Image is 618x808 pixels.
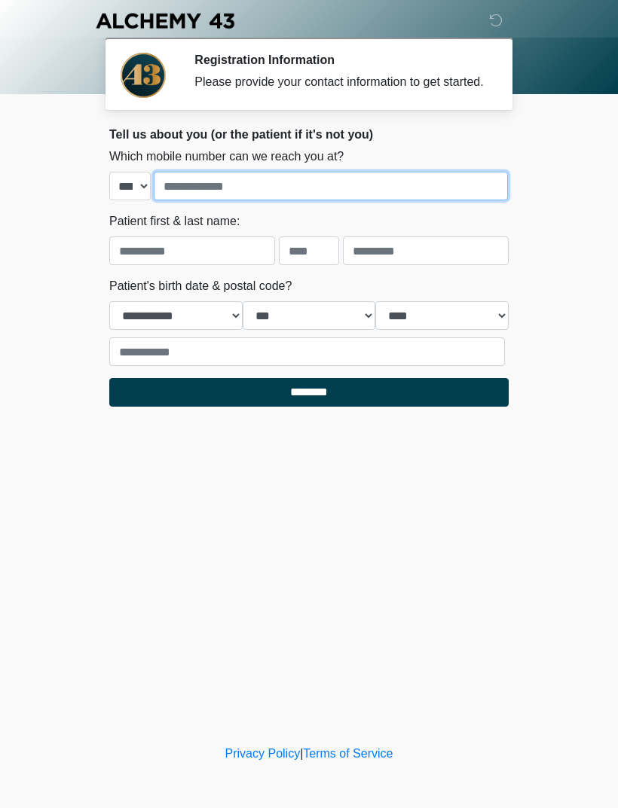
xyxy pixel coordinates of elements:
label: Patient first & last name: [109,212,240,230]
a: | [300,747,303,760]
label: Which mobile number can we reach you at? [109,148,344,166]
label: Patient's birth date & postal code? [109,277,292,295]
h2: Tell us about you (or the patient if it's not you) [109,127,509,142]
div: Please provide your contact information to get started. [194,73,486,91]
img: Alchemy 43 Logo [94,11,236,30]
h2: Registration Information [194,53,486,67]
a: Privacy Policy [225,747,301,760]
a: Terms of Service [303,747,393,760]
img: Agent Avatar [121,53,166,98]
